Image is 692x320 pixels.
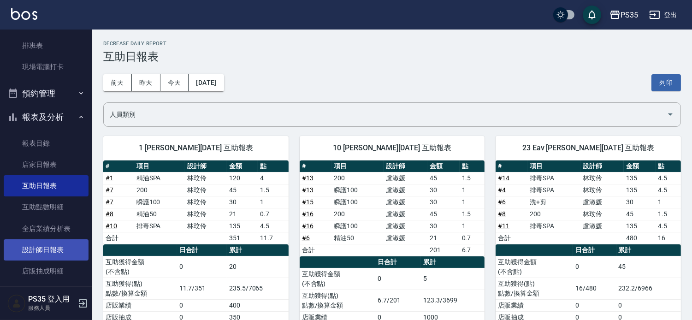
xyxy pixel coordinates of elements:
td: 店販業績 [103,299,177,311]
td: 互助獲得(點) 點數/換算金額 [300,290,376,311]
a: #7 [106,186,113,194]
td: 45 [624,208,656,220]
td: 瞬護100 [134,196,185,208]
a: 互助點數明細 [4,196,89,218]
a: 費用分析表 [4,282,89,303]
th: 金額 [624,160,656,172]
td: 排毒SPA [527,220,580,232]
td: 0.7 [460,232,485,244]
td: 45 [427,208,459,220]
button: Open [663,107,678,122]
td: 互助獲得金額 (不含點) [103,256,177,278]
td: 4 [258,172,289,184]
td: 盧淑媛 [384,232,427,244]
td: 30 [227,196,258,208]
h3: 互助日報表 [103,50,681,63]
td: 0 [177,256,227,278]
td: 1.5 [460,172,485,184]
a: #6 [302,234,310,242]
td: 0.7 [258,208,289,220]
td: 200 [331,208,384,220]
button: 預約管理 [4,82,89,106]
th: 設計師 [580,160,624,172]
td: 1 [258,196,289,208]
a: 店販抽成明細 [4,261,89,282]
a: #16 [302,210,313,218]
a: #7 [106,198,113,206]
button: [DATE] [189,74,224,91]
a: #14 [498,174,509,182]
th: # [496,160,527,172]
a: 全店業績分析表 [4,218,89,239]
th: 項目 [134,160,185,172]
td: 0 [573,299,616,311]
td: 互助獲得(點) 點數/換算金額 [496,278,573,299]
th: 金額 [227,160,258,172]
h5: PS35 登入用 [28,295,75,304]
td: 201 [427,244,459,256]
button: 報表及分析 [4,105,89,129]
button: 列印 [651,74,681,91]
th: 項目 [527,160,580,172]
td: 1 [656,196,681,208]
td: 123.3/3699 [421,290,485,311]
td: 45 [227,184,258,196]
th: 設計師 [185,160,227,172]
a: #4 [498,186,506,194]
td: 精油50 [134,208,185,220]
span: 23 Eav [PERSON_NAME][DATE] 互助報表 [507,143,670,153]
td: 瞬護100 [331,220,384,232]
td: 1 [460,220,485,232]
td: 30 [624,196,656,208]
a: 設計師日報表 [4,239,89,261]
th: 日合計 [177,244,227,256]
td: 精油50 [331,232,384,244]
td: 6.7/201 [375,290,421,311]
td: 精油SPA [134,172,185,184]
td: 林玟伶 [580,172,624,184]
td: 互助獲得金額 (不含點) [300,268,376,290]
td: 232.2/6966 [616,278,681,299]
button: save [583,6,601,24]
td: 45 [427,172,459,184]
td: 30 [427,220,459,232]
th: 點 [258,160,289,172]
button: 登出 [645,6,681,24]
th: 設計師 [384,160,427,172]
input: 人員名稱 [107,107,663,123]
td: 林玟伶 [580,208,624,220]
td: 5 [421,268,485,290]
a: #11 [498,222,509,230]
td: 1.5 [460,208,485,220]
a: 互助日報表 [4,175,89,196]
td: 互助獲得金額 (不含點) [496,256,573,278]
td: 1 [460,196,485,208]
span: 10 [PERSON_NAME][DATE] 互助報表 [311,143,474,153]
a: 現場電腦打卡 [4,56,89,77]
a: #10 [106,222,117,230]
td: 480 [624,232,656,244]
td: 200 [331,172,384,184]
table: a dense table [496,160,681,244]
button: 前天 [103,74,132,91]
th: 累計 [227,244,289,256]
td: 135 [624,220,656,232]
td: 135 [227,220,258,232]
a: 報表目錄 [4,133,89,154]
td: 235.5/7065 [227,278,289,299]
td: 林玟伶 [185,196,227,208]
a: #15 [302,198,313,206]
td: 盧淑媛 [384,196,427,208]
a: 店家日報表 [4,154,89,175]
td: 合計 [300,244,331,256]
td: 盧淑媛 [384,172,427,184]
td: 4.5 [656,220,681,232]
td: 1 [460,184,485,196]
td: 16/480 [573,278,616,299]
td: 盧淑媛 [580,220,624,232]
p: 服務人員 [28,304,75,312]
span: 1 [PERSON_NAME][DATE] 互助報表 [114,143,278,153]
th: 點 [460,160,485,172]
td: 盧淑媛 [580,196,624,208]
table: a dense table [103,160,289,244]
